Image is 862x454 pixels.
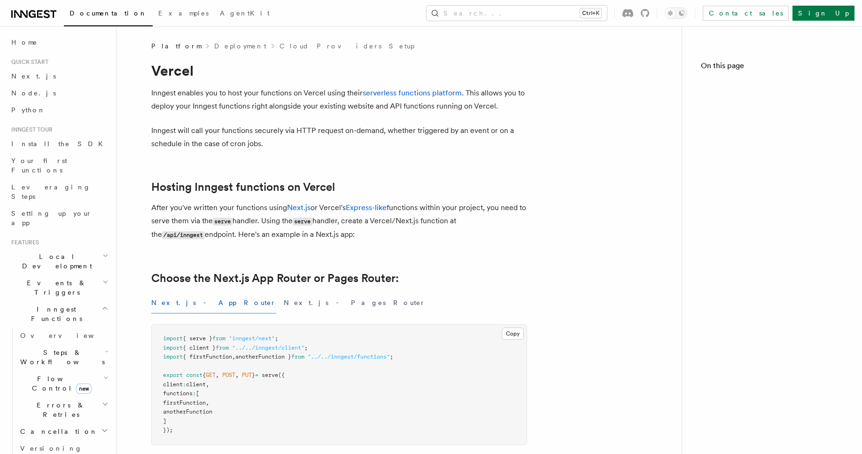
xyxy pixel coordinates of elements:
span: "../../inngest/client" [232,344,304,351]
span: AgentKit [220,9,270,17]
h4: On this page [701,60,843,75]
span: { firstFunction [183,353,232,360]
span: const [186,372,202,378]
span: from [216,344,229,351]
h1: Vercel [151,62,527,79]
a: Node.js [8,85,110,102]
span: Inngest tour [8,126,53,133]
span: Examples [158,9,209,17]
button: Cancellation [16,423,110,440]
a: Express-like [346,203,387,212]
span: from [291,353,304,360]
code: /api/inngest [162,231,205,239]
button: Next.js - Pages Router [284,292,426,313]
a: Hosting Inngest functions on Vercel [151,180,335,194]
span: }); [163,427,173,433]
span: ({ [278,372,285,378]
span: = [255,372,258,378]
a: Next.js [8,68,110,85]
code: serve [293,218,312,226]
button: Next.js - App Router [151,292,276,313]
kbd: Ctrl+K [580,8,601,18]
span: Features [8,239,39,246]
span: ] [163,418,166,424]
span: firstFunction [163,399,206,406]
span: "../../inngest/functions" [308,353,390,360]
span: import [163,344,183,351]
span: anotherFunction [163,408,212,415]
button: Flow Controlnew [16,370,110,397]
span: functions [163,390,193,397]
a: Leveraging Steps [8,179,110,205]
span: Node.js [11,89,56,97]
a: Choose the Next.js App Router or Pages Router: [151,272,399,285]
span: Events & Triggers [8,278,102,297]
span: PUT [242,372,252,378]
a: Python [8,102,110,118]
span: , [232,353,235,360]
span: Flow Control [16,374,103,393]
p: Inngest enables you to host your functions on Vercel using their . This allows you to deploy your... [151,86,527,113]
span: "inngest/next" [229,335,275,342]
span: Next.js [11,72,56,80]
span: Install the SDK [11,140,109,148]
button: Copy [502,328,524,340]
span: GET [206,372,216,378]
span: Local Development [8,252,102,271]
span: Versioning [20,445,82,452]
button: Errors & Retries [16,397,110,423]
span: { client } [183,344,216,351]
span: : [193,390,196,397]
a: Home [8,34,110,51]
span: , [206,381,209,388]
span: , [235,372,239,378]
a: Install the SDK [8,135,110,152]
a: Examples [153,3,214,25]
span: new [76,384,92,394]
a: Documentation [64,3,153,26]
a: serverless functions platform [363,88,462,97]
span: ; [304,344,308,351]
span: , [206,399,209,406]
a: Deployment [214,41,266,51]
a: Sign Up [792,6,854,21]
span: } [252,372,255,378]
button: Steps & Workflows [16,344,110,370]
span: Errors & Retries [16,400,102,419]
span: export [163,372,183,378]
span: Overview [20,332,117,339]
p: After you've written your functions using or Vercel's functions within your project, you need to ... [151,201,527,242]
span: Quick start [8,58,48,66]
button: Events & Triggers [8,274,110,301]
button: Local Development [8,248,110,274]
span: from [212,335,225,342]
a: Next.js [287,203,311,212]
span: { [202,372,206,378]
a: AgentKit [214,3,275,25]
span: serve [262,372,278,378]
span: [ [196,390,199,397]
button: Search...Ctrl+K [427,6,607,21]
button: Toggle dark mode [665,8,687,19]
span: , [216,372,219,378]
code: serve [213,218,233,226]
a: Setting up your app [8,205,110,231]
span: Cancellation [16,427,98,436]
button: Inngest Functions [8,301,110,327]
a: Contact sales [703,6,789,21]
span: anotherFunction } [235,353,291,360]
span: client [186,381,206,388]
span: Setting up your app [11,210,92,227]
span: import [163,353,183,360]
span: Platform [151,41,201,51]
span: : [183,381,186,388]
span: ; [390,353,393,360]
span: Leveraging Steps [11,183,91,200]
span: Python [11,106,46,114]
span: ; [275,335,278,342]
a: Overview [16,327,110,344]
span: Inngest Functions [8,305,101,323]
span: Your first Functions [11,157,67,174]
span: Steps & Workflows [16,348,105,367]
span: Home [11,38,38,47]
